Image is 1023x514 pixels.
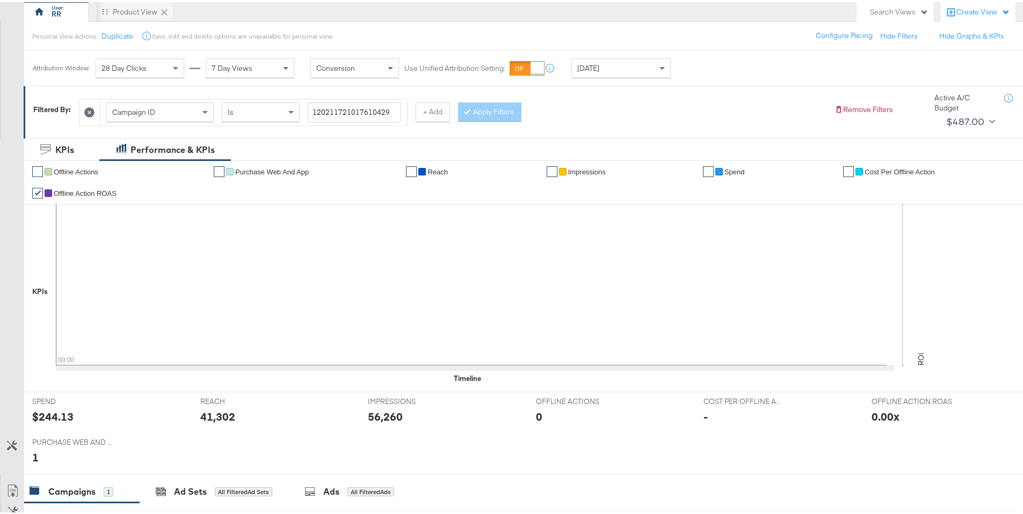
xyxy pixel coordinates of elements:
[32,164,43,175] a: ✔
[703,407,708,422] div: -
[416,100,450,120] button: + Add
[101,29,133,39] button: Duplicate
[32,30,97,39] div: Personal View Actions:
[406,164,417,175] a: ✔
[956,5,1010,16] div: Create View
[454,371,481,381] div: Timeline
[113,5,157,15] div: Product View
[865,166,935,174] span: Cost Per Offline Action
[880,29,918,39] button: Hide Filters
[32,435,113,445] span: PURCHASE WEB AND APP
[404,61,505,71] label: Use Unified Attribution Setting:
[916,350,926,363] text: ROI
[32,407,74,422] div: $244.13
[52,7,61,17] div: RR
[200,407,235,422] div: 41,302
[32,394,113,405] span: SPEND
[55,142,74,154] div: KPIs
[54,166,98,174] span: Offline Actions
[54,187,117,195] span: Offline Action ROAS
[200,394,281,405] span: REACH
[102,6,108,12] div: Drag to reorder tab
[32,447,39,463] div: 1
[316,61,355,71] span: Conversion
[152,30,333,39] div: Save, edit and delete options are unavailable for personal view.
[536,394,616,405] span: OFFLINE ACTIONS
[368,394,448,405] span: IMPRESSIONS
[235,166,309,174] span: Purchase web and app
[942,111,997,128] button: $487.00
[228,105,234,115] span: Is
[48,483,96,496] div: Campaigns
[703,164,714,175] a: ✔
[32,186,43,196] a: ✔
[568,166,606,174] span: Impressions
[104,485,113,495] div: 1
[33,102,71,113] div: Filtered By:
[212,61,252,71] span: 7 Day Views
[835,102,893,113] button: Remove Filters
[214,164,224,175] a: ✔
[32,284,48,295] div: KPIs
[872,394,952,405] span: OFFLINE ACTION ROAS
[347,485,394,495] div: All Filtered Ads
[427,166,448,174] span: Reach
[724,166,745,174] span: Spend
[308,100,401,120] input: Enter a search term
[536,407,542,422] div: 0
[547,164,557,175] a: ✔
[130,142,215,154] div: Performance & KPIs
[870,5,928,15] div: Search Views
[703,394,784,405] span: COST PER OFFLINE ACTION
[32,62,90,70] div: Attribution Window:
[946,112,985,128] div: $487.00
[577,61,599,71] span: [DATE]
[808,24,880,43] button: Configure Pacing
[215,485,272,495] div: All Filtered Ad Sets
[843,164,854,175] a: ✔
[872,407,899,422] div: 0.00x
[112,105,155,115] span: Campaign ID
[174,483,207,496] div: Ad Sets
[934,91,993,111] div: Active A/C Budget
[939,29,1004,39] button: Hide Graphs & KPIs
[323,483,339,496] div: Ads
[101,61,147,71] span: 28 Day Clicks
[368,407,403,422] div: 56,260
